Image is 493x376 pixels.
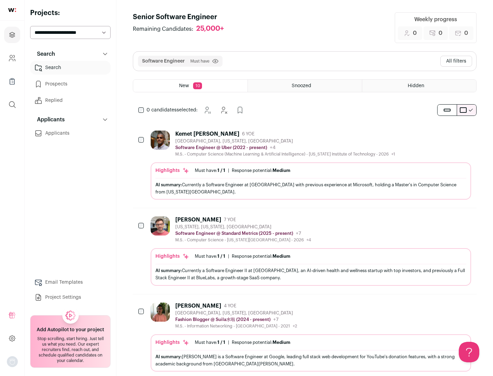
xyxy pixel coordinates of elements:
div: Highlights [155,253,189,260]
span: 6 YOE [242,131,254,137]
div: Stop scrolling, start hiring. Just tell us what you need. Our expert recruiters find, reach out, ... [35,336,106,363]
div: Currently a Software Engineer II at [GEOGRAPHIC_DATA], an AI-driven health and wellness startup w... [155,267,466,281]
img: 92c6d1596c26b24a11d48d3f64f639effaf6bd365bf059bea4cfc008ddd4fb99.jpg [151,216,170,236]
span: 0 [464,29,468,37]
span: 0 candidates [147,108,177,112]
span: Hidden [408,83,424,88]
a: Email Templates [30,276,111,289]
div: M.S. - Computer Science (Machine Learning & Artificial Intelligence) - [US_STATE] Institute of Te... [175,151,395,157]
ul: | [195,168,290,173]
span: selected: [147,107,198,113]
span: Must have [190,58,210,64]
span: 0 [413,29,417,37]
div: [US_STATE], [US_STATE], [GEOGRAPHIC_DATA] [175,224,311,230]
div: Response potential: [232,340,290,345]
span: Remaining Candidates: [133,25,193,33]
span: 7 YOE [224,217,236,223]
a: Kemet [PERSON_NAME] 6 YOE [GEOGRAPHIC_DATA], [US_STATE], [GEOGRAPHIC_DATA] Software Engineer @ Ub... [151,131,471,200]
span: 10 [193,82,202,89]
div: Must have: [195,168,225,173]
span: Snoozed [292,83,311,88]
div: 25,000+ [196,25,224,33]
a: Applicants [30,126,111,140]
a: Add Autopilot to your project Stop scrolling, start hiring. Just tell us what you need. Our exper... [30,315,111,368]
img: 927442a7649886f10e33b6150e11c56b26abb7af887a5a1dd4d66526963a6550.jpg [151,131,170,150]
div: Highlights [155,167,189,174]
img: nopic.png [7,356,18,367]
a: Search [30,61,111,75]
span: 1 / 1 [217,254,225,258]
div: Highlights [155,339,189,346]
div: [GEOGRAPHIC_DATA], [US_STATE], [GEOGRAPHIC_DATA] [175,138,395,144]
div: Weekly progress [414,15,457,24]
button: Open dropdown [7,356,18,367]
a: Hidden [362,80,476,92]
span: AI summary: [155,268,182,273]
button: Snooze [200,103,214,117]
h1: Senior Software Engineer [133,12,231,22]
ul: | [195,254,290,259]
p: Software Engineer @ Standard Metrics (2025 - present) [175,231,293,236]
p: Software Engineer @ Uber (2022 - present) [175,145,267,150]
a: Replied [30,94,111,107]
span: New [179,83,189,88]
button: Search [30,47,111,61]
div: [GEOGRAPHIC_DATA], [US_STATE], [GEOGRAPHIC_DATA] [175,310,297,316]
ul: | [195,340,290,345]
p: Applicants [33,116,65,124]
span: +4 [270,145,276,150]
a: Company and ATS Settings [4,50,20,66]
div: Must have: [195,340,225,345]
div: Kemet [PERSON_NAME] [175,131,239,137]
a: Project Settings [30,291,111,304]
div: [PERSON_NAME] is a Software Engineer at Google, leading full stack web development for YouTube's ... [155,353,466,367]
button: Hide [217,103,230,117]
button: Applicants [30,113,111,126]
div: Response potential: [232,254,290,259]
a: Prospects [30,77,111,91]
span: 4 YOE [224,303,236,309]
div: M.S. - Computer Science - [US_STATE][GEOGRAPHIC_DATA] - 2026 [175,237,311,243]
h2: Projects: [30,8,111,18]
a: [PERSON_NAME] 7 YOE [US_STATE], [US_STATE], [GEOGRAPHIC_DATA] Software Engineer @ Standard Metric... [151,216,471,285]
span: Medium [273,254,290,258]
span: AI summary: [155,354,182,359]
span: +7 [273,317,279,322]
span: 0 [439,29,442,37]
span: Medium [273,340,290,345]
button: All filters [440,56,472,67]
span: 1 / 1 [217,340,225,345]
button: Add to Prospects [233,103,247,117]
span: +4 [306,238,311,242]
p: Fashion Blogger @ Suila水啦 (2024 - present) [175,317,270,322]
span: +2 [293,324,297,328]
img: ebffc8b94a612106133ad1a79c5dcc917f1f343d62299c503ebb759c428adb03.jpg [151,303,170,322]
span: +7 [296,231,301,236]
span: AI summary: [155,183,182,187]
a: Snoozed [248,80,362,92]
img: wellfound-shorthand-0d5821cbd27db2630d0214b213865d53afaa358527fdda9d0ea32b1df1b89c2c.svg [8,8,16,12]
span: Medium [273,168,290,173]
div: Must have: [195,254,225,259]
iframe: Help Scout Beacon - Open [459,342,479,362]
div: Response potential: [232,168,290,173]
div: M.S. - Information Networking - [GEOGRAPHIC_DATA] - 2021 [175,323,297,329]
span: +1 [391,152,395,156]
a: [PERSON_NAME] 4 YOE [GEOGRAPHIC_DATA], [US_STATE], [GEOGRAPHIC_DATA] Fashion Blogger @ Suila水啦 (2... [151,303,471,372]
div: [PERSON_NAME] [175,303,221,309]
h2: Add Autopilot to your project [37,326,104,333]
div: Currently a Software Engineer at [GEOGRAPHIC_DATA] with previous experience at Microsoft, holding... [155,181,466,196]
p: Search [33,50,55,58]
button: Software Engineer [142,58,185,65]
span: 1 / 1 [217,168,225,173]
a: Company Lists [4,73,20,90]
div: [PERSON_NAME] [175,216,221,223]
a: Projects [4,27,20,43]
